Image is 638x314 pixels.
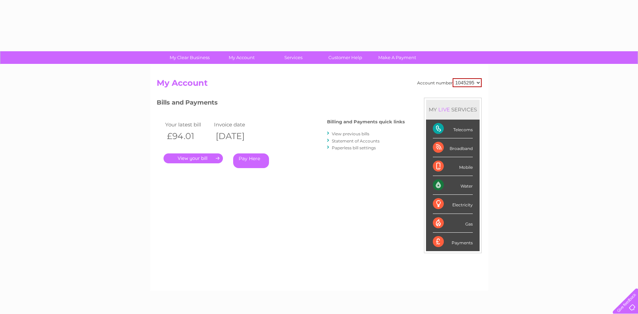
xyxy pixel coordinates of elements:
td: Invoice date [212,120,261,129]
h4: Billing and Payments quick links [327,119,405,124]
a: My Clear Business [161,51,218,64]
div: Payments [433,233,473,251]
div: Electricity [433,195,473,214]
h3: Bills and Payments [157,98,405,110]
div: Broadband [433,138,473,157]
h2: My Account [157,78,482,91]
a: Services [265,51,322,64]
th: £94.01 [164,129,213,143]
div: LIVE [437,106,451,113]
a: View previous bills [332,131,369,136]
a: Pay Here [233,153,269,168]
div: Gas [433,214,473,233]
div: Account number [417,78,482,87]
td: Your latest bill [164,120,213,129]
div: Water [433,176,473,195]
div: MY SERVICES [426,100,480,119]
div: Telecoms [433,120,473,138]
a: Make A Payment [369,51,425,64]
th: [DATE] [212,129,261,143]
a: My Account [213,51,270,64]
a: Paperless bill settings [332,145,376,150]
a: Customer Help [317,51,373,64]
a: Statement of Accounts [332,138,380,144]
a: . [164,153,223,163]
div: Mobile [433,157,473,176]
